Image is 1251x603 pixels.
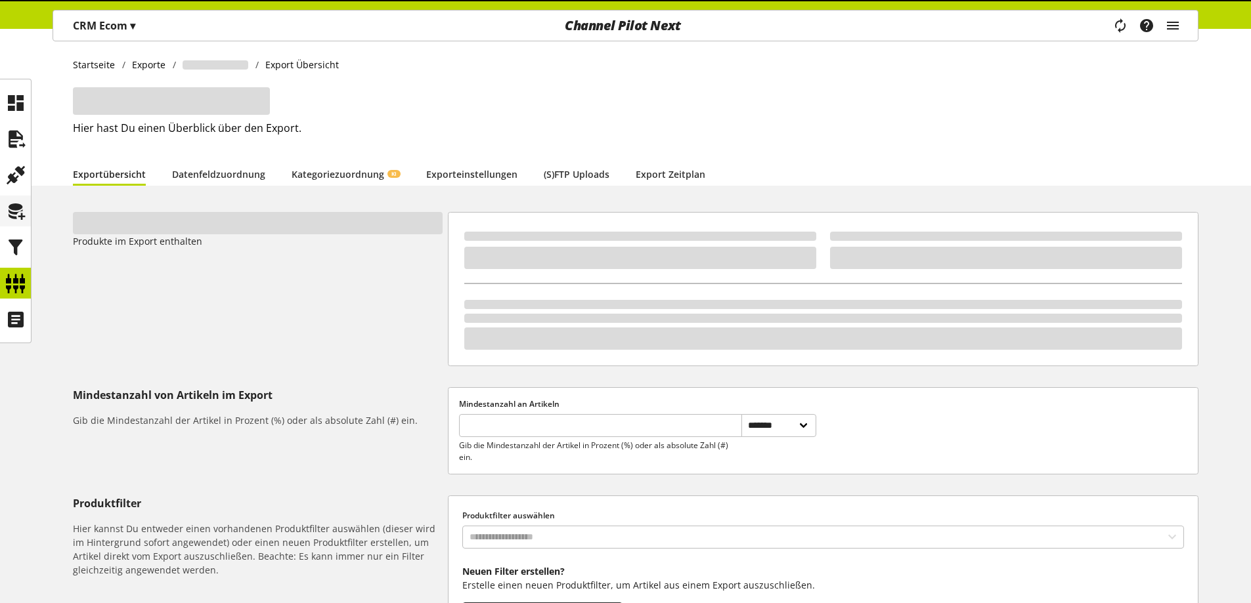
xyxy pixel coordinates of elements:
h6: Gib die Mindestanzahl der Artikel in Prozent (%) oder als absolute Zahl (#) ein. [73,413,443,427]
a: Export Zeitplan [636,167,705,181]
a: KategoriezuordnungKI [292,167,400,181]
a: Startseite [73,58,122,72]
a: Datenfeldzuordnung [172,167,265,181]
span: KI [391,170,397,178]
label: Mindestanzahl an Artikeln [459,398,816,410]
p: CRM Ecom [73,18,135,33]
a: (S)FTP Uploads [544,167,609,181]
span: ▾ [130,18,135,33]
p: Produkte im Export enthalten [73,234,443,248]
span: Startseite [73,58,115,72]
label: Produktfilter auswählen [462,510,1184,522]
h5: Produktfilter [73,495,443,511]
h6: Hier kannst Du entweder einen vorhandenen Produktfilter auswählen (dieser wird im Hintergrund sof... [73,522,443,577]
span: Exporte [132,58,165,72]
a: Exporte [125,58,173,72]
b: Neuen Filter erstellen? [462,565,565,577]
a: Exportübersicht [73,167,146,181]
h2: Hier hast Du einen Überblick über den Export. [73,120,1198,136]
nav: main navigation [53,10,1198,41]
p: Erstelle einen neuen Produktfilter, um Artikel aus einem Export auszuschließen. [462,578,1184,592]
p: Gib die Mindestanzahl der Artikel in Prozent (%) oder als absolute Zahl (#) ein. [459,440,741,463]
a: Exporteinstellungen [426,167,517,181]
h5: Mindestanzahl von Artikeln im Export [73,387,443,403]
